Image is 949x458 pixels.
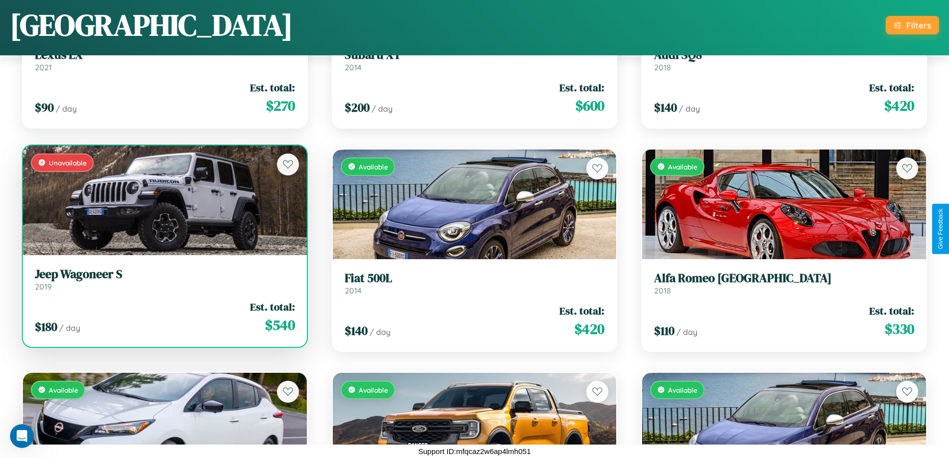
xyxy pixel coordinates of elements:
span: $ 330 [885,319,914,339]
span: Est. total: [250,80,295,95]
span: 2021 [35,62,52,72]
span: 2014 [345,286,362,296]
span: $ 600 [575,96,604,116]
a: Jeep Wagoneer S2019 [35,267,295,292]
span: $ 270 [266,96,295,116]
span: $ 180 [35,318,57,335]
span: 2018 [654,286,671,296]
h3: Lexus LX [35,48,295,62]
div: Give Feedback [937,209,944,249]
span: $ 140 [654,99,677,116]
span: / day [679,104,700,114]
span: / day [372,104,393,114]
span: $ 200 [345,99,370,116]
span: Unavailable [49,158,87,167]
span: 2018 [654,62,671,72]
span: Est. total: [869,80,914,95]
span: $ 420 [574,319,604,339]
div: Filters [906,20,931,30]
span: / day [677,327,697,337]
a: Fiat 500L2014 [345,271,605,296]
span: Est. total: [250,300,295,314]
span: $ 110 [654,322,675,339]
span: $ 90 [35,99,54,116]
iframe: Intercom live chat [10,424,34,448]
span: Available [359,162,388,171]
span: Available [359,386,388,394]
span: / day [59,323,80,333]
span: Est. total: [559,304,604,318]
p: Support ID: mfqcaz2w6ap4lmh051 [418,445,531,458]
h3: Audi SQ8 [654,48,914,62]
span: Est. total: [559,80,604,95]
span: Available [668,386,697,394]
span: 2014 [345,62,362,72]
span: Available [668,162,697,171]
span: / day [370,327,391,337]
span: $ 140 [345,322,368,339]
button: Filters [886,16,939,34]
a: Audi SQ82018 [654,48,914,72]
span: 2019 [35,282,52,292]
a: Alfa Romeo [GEOGRAPHIC_DATA]2018 [654,271,914,296]
h3: Alfa Romeo [GEOGRAPHIC_DATA] [654,271,914,286]
span: Est. total: [869,304,914,318]
span: Available [49,386,78,394]
h3: Fiat 500L [345,271,605,286]
h3: Jeep Wagoneer S [35,267,295,282]
a: Subaru XT2014 [345,48,605,72]
h1: [GEOGRAPHIC_DATA] [10,4,293,45]
a: Lexus LX2021 [35,48,295,72]
h3: Subaru XT [345,48,605,62]
span: $ 420 [884,96,914,116]
span: / day [56,104,77,114]
span: $ 540 [265,315,295,335]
